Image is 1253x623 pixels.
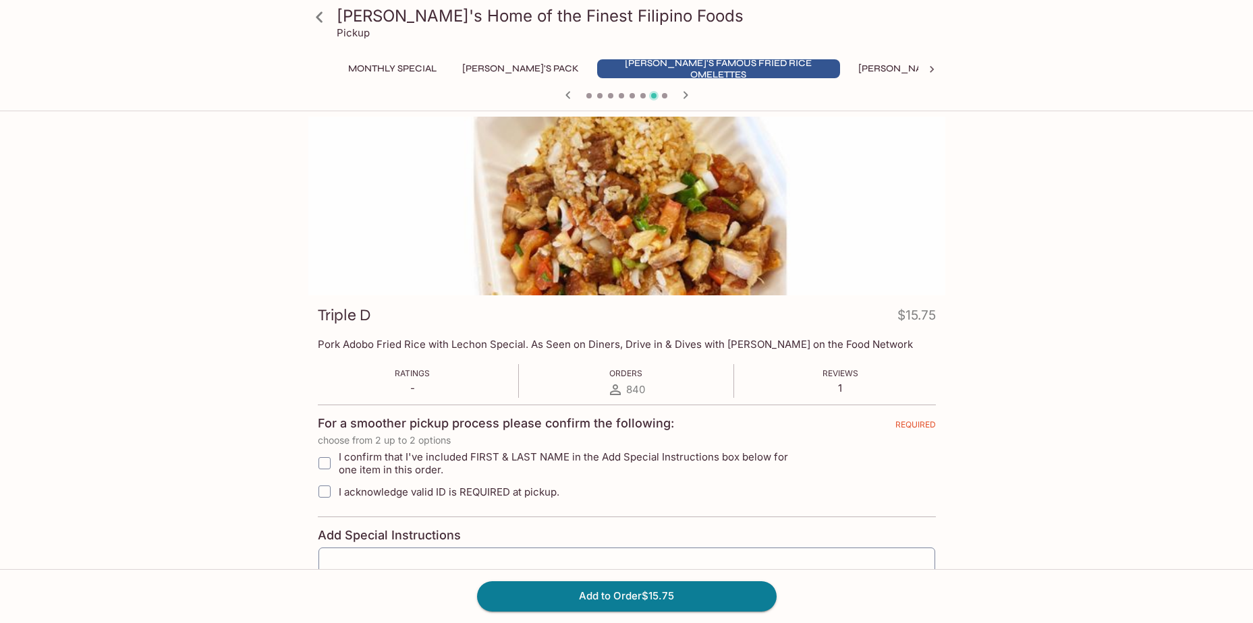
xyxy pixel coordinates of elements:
span: I acknowledge valid ID is REQUIRED at pickup. [339,485,559,498]
button: [PERSON_NAME]'s Mixed Plates [851,59,1023,78]
p: choose from 2 up to 2 options [318,435,936,446]
button: Monthly Special [341,59,444,78]
span: Reviews [823,368,858,378]
h4: For a smoother pickup process please confirm the following: [318,416,674,431]
p: Pork Adobo Fried Rice with Lechon Special. As Seen on Diners, Drive in & Dives with [PERSON_NAME]... [318,338,936,351]
h3: Triple D [318,305,371,326]
span: REQUIRED [895,419,936,435]
div: Triple D [308,117,945,295]
h3: [PERSON_NAME]'s Home of the Finest Filipino Foods [337,5,940,26]
p: - [395,382,430,394]
span: I confirm that I've included FIRST & LAST NAME in the Add Special Instructions box below for one ... [339,450,806,476]
button: [PERSON_NAME]'s Famous Fried Rice Omelettes [597,59,840,78]
p: 1 [823,382,858,394]
button: [PERSON_NAME]'s Pack [455,59,586,78]
span: Orders [609,368,642,378]
span: 840 [626,383,645,396]
button: Add to Order$15.75 [477,581,777,611]
h4: $15.75 [897,305,936,331]
span: Ratings [395,368,430,378]
p: Pickup [337,26,370,39]
h4: Add Special Instructions [318,528,936,543]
